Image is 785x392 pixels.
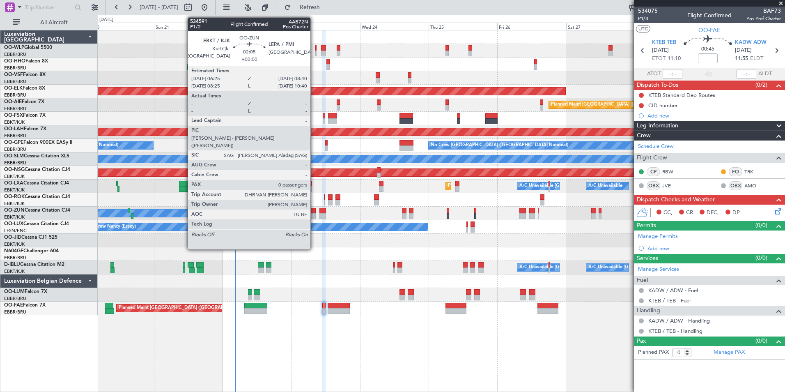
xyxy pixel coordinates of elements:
span: Fuel [637,276,648,285]
span: KADW ADW [735,39,767,47]
span: ALDT [758,70,772,78]
span: Permits [637,221,656,231]
span: OO-ELK [4,86,23,91]
span: Flight Crew [637,153,667,163]
div: Add new [647,245,781,252]
span: All Aircraft [21,20,87,25]
div: CID number [648,102,678,109]
span: OO-LXA [4,181,23,186]
a: EBBR/BRU [4,146,26,152]
div: A/C Unavailable [GEOGRAPHIC_DATA]-[GEOGRAPHIC_DATA] [588,261,719,274]
a: Manage Permits [638,233,678,241]
button: Refresh [280,1,330,14]
span: OO-JID [4,235,21,240]
span: 11:55 [735,55,748,63]
span: Handling [637,306,660,316]
a: OO-AIEFalcon 7X [4,99,44,104]
div: A/C Unavailable [588,180,622,192]
a: EBBR/BRU [4,51,26,58]
a: AMO [744,182,763,189]
a: OO-LUMFalcon 7X [4,289,47,294]
div: Planned Maint Kortrijk-[GEOGRAPHIC_DATA] [245,207,340,219]
a: EBBR/BRU [4,65,26,71]
div: No Crew [GEOGRAPHIC_DATA] ([GEOGRAPHIC_DATA] National) [431,139,568,152]
a: KTEB / TEB - Fuel [648,297,691,304]
a: LFSN/ENC [4,228,27,234]
span: OO-WLP [4,45,24,50]
a: EBBR/BRU [4,160,26,166]
div: Planned Maint [GEOGRAPHIC_DATA] ([GEOGRAPHIC_DATA]) [551,99,680,111]
span: 534075 [638,7,658,15]
span: [DATE] [652,46,669,55]
a: EBKT/KJK [4,268,25,274]
a: OO-ROKCessna Citation CJ4 [4,194,70,199]
span: KTEB TEB [652,39,676,47]
a: Manage Services [638,265,679,274]
div: Add new [647,112,781,119]
a: OO-JIDCessna CJ1 525 [4,235,57,240]
span: Dispatch To-Dos [637,81,678,90]
span: (0/2) [755,81,767,89]
div: Wed 24 [360,23,429,30]
div: Fri 26 [497,23,566,30]
span: OO-LAH [4,127,24,131]
a: EBKT/KJK [4,201,25,207]
span: 00:45 [701,45,714,53]
span: Refresh [293,5,327,10]
a: Manage PAX [714,348,745,357]
div: KTEB Standard Dep Routes [648,92,715,99]
span: Pos Pref Charter [746,15,781,22]
span: (0/0) [755,254,767,262]
span: DP [732,209,740,217]
button: All Aircraft [9,16,89,29]
span: OO-ZUN [4,208,25,213]
a: OO-LUXCessna Citation CJ4 [4,221,69,226]
span: OO-LUM [4,289,25,294]
span: OO-ROK [4,194,25,199]
span: 11:10 [668,55,681,63]
div: Planned Maint [GEOGRAPHIC_DATA] ([GEOGRAPHIC_DATA] National) [119,302,267,314]
span: OO-FSX [4,113,23,118]
a: JVE [662,182,681,189]
a: EBKT/KJK [4,187,25,193]
input: --:-- [663,69,682,79]
div: Planned Maint Kortrijk-[GEOGRAPHIC_DATA] [448,180,544,192]
span: Services [637,254,658,263]
span: CC, [663,209,673,217]
span: Crew [637,131,651,141]
a: KADW / ADW - Handling [648,317,710,324]
span: D-IBLU [4,262,20,267]
div: No Crew Nancy (Essey) [87,221,136,233]
span: OO-VSF [4,72,23,77]
a: OO-WLPGlobal 5500 [4,45,52,50]
span: ETOT [652,55,666,63]
label: Planned PAX [638,348,669,357]
a: KTEB / TEB - Handling [648,327,702,334]
span: Leg Information [637,121,678,131]
div: A/C Unavailable [GEOGRAPHIC_DATA] ([GEOGRAPHIC_DATA] National) [519,261,672,274]
a: OO-FSXFalcon 7X [4,113,46,118]
a: OO-VSFFalcon 8X [4,72,46,77]
span: OO-HHO [4,59,25,64]
span: OO-LUX [4,221,23,226]
a: EBKT/KJK [4,241,25,247]
a: EBBR/BRU [4,295,26,302]
div: Sun 21 [154,23,223,30]
a: OO-SLMCessna Citation XLS [4,154,69,159]
a: N604GFChallenger 604 [4,249,59,254]
span: OO-GPE [4,140,23,145]
div: Flight Confirmed [687,11,732,20]
span: OO-FAE [4,303,23,308]
a: EBBR/BRU [4,92,26,98]
a: OO-HHOFalcon 8X [4,59,48,64]
a: EBBR/BRU [4,309,26,315]
span: [DATE] - [DATE] [140,4,178,11]
a: OO-NSGCessna Citation CJ4 [4,167,70,172]
a: EBBR/BRU [4,133,26,139]
span: OO-NSG [4,167,25,172]
span: BAF73 [746,7,781,15]
a: EBKT/KJK [4,214,25,220]
a: OO-ZUNCessna Citation CJ4 [4,208,70,213]
div: Sat 20 [85,23,154,30]
a: OO-LAHFalcon 7X [4,127,46,131]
